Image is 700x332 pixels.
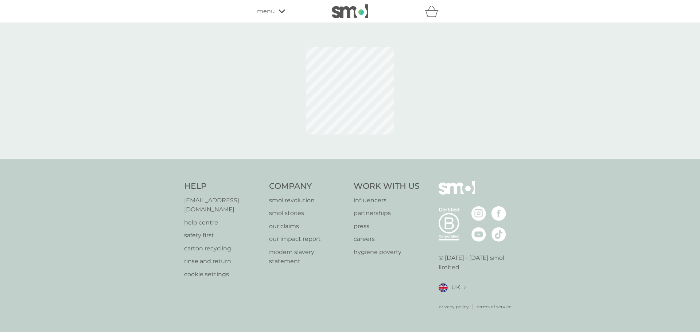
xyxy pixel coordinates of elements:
a: carton recycling [184,244,262,253]
h4: Work With Us [354,181,420,192]
a: help centre [184,218,262,227]
a: smol revolution [269,196,347,205]
a: hygiene poverty [354,247,420,257]
a: our claims [269,222,347,231]
img: UK flag [439,283,448,292]
a: cookie settings [184,270,262,279]
img: visit the smol Instagram page [471,206,486,221]
p: © [DATE] - [DATE] smol limited [439,253,516,272]
a: rinse and return [184,257,262,266]
img: visit the smol Youtube page [471,227,486,242]
a: press [354,222,420,231]
h4: Company [269,181,347,192]
a: influencers [354,196,420,205]
img: smol [439,181,475,206]
img: visit the smol Facebook page [491,206,506,221]
div: basket [425,4,443,19]
a: terms of service [477,303,512,310]
a: our impact report [269,234,347,244]
a: partnerships [354,208,420,218]
a: safety first [184,231,262,240]
h4: Help [184,181,262,192]
span: menu [257,7,275,16]
a: privacy policy [439,303,469,310]
img: select a new location [464,286,466,290]
a: [EMAIL_ADDRESS][DOMAIN_NAME] [184,196,262,214]
span: UK [451,283,460,292]
a: careers [354,234,420,244]
img: smol [332,4,368,18]
a: smol stories [269,208,347,218]
img: visit the smol Tiktok page [491,227,506,242]
a: modern slavery statement [269,247,347,266]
